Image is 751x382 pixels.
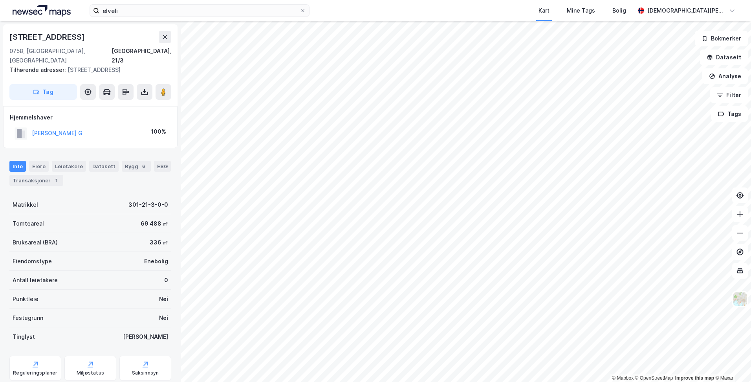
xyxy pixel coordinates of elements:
div: [DEMOGRAPHIC_DATA][PERSON_NAME] [647,6,726,15]
div: 0 [164,275,168,285]
input: Søk på adresse, matrikkel, gårdeiere, leietakere eller personer [99,5,300,17]
div: Punktleie [13,294,38,304]
div: Festegrunn [13,313,43,323]
div: Nei [159,313,168,323]
div: Eiendomstype [13,257,52,266]
div: 301-21-3-0-0 [128,200,168,209]
div: 69 488 ㎡ [141,219,168,228]
div: Mine Tags [567,6,595,15]
div: Transaksjoner [9,175,63,186]
div: [STREET_ADDRESS] [9,65,165,75]
div: Tomteareal [13,219,44,228]
div: Info [9,161,26,172]
div: Eiere [29,161,49,172]
img: Z [733,292,747,307]
div: Matrikkel [13,200,38,209]
a: Improve this map [675,375,714,381]
iframe: Chat Widget [712,344,751,382]
div: Antall leietakere [13,275,58,285]
div: Kart [539,6,550,15]
div: Bygg [122,161,151,172]
div: 336 ㎡ [150,238,168,247]
div: 100% [151,127,166,136]
button: Tags [711,106,748,122]
div: [STREET_ADDRESS] [9,31,86,43]
div: Nei [159,294,168,304]
div: [GEOGRAPHIC_DATA], 21/3 [112,46,171,65]
button: Tag [9,84,77,100]
div: ESG [154,161,171,172]
span: Tilhørende adresser: [9,66,68,73]
div: Saksinnsyn [132,370,159,376]
a: Mapbox [612,375,634,381]
a: OpenStreetMap [635,375,673,381]
div: [PERSON_NAME] [123,332,168,342]
img: logo.a4113a55bc3d86da70a041830d287a7e.svg [13,5,71,17]
div: Tinglyst [13,332,35,342]
div: Bolig [612,6,626,15]
div: Hjemmelshaver [10,113,171,122]
div: 6 [140,162,148,170]
div: 0758, [GEOGRAPHIC_DATA], [GEOGRAPHIC_DATA] [9,46,112,65]
div: Leietakere [52,161,86,172]
div: Datasett [89,161,119,172]
div: Bruksareal (BRA) [13,238,58,247]
button: Analyse [702,68,748,84]
div: Kontrollprogram for chat [712,344,751,382]
div: 1 [52,176,60,184]
div: Reguleringsplaner [13,370,57,376]
button: Filter [710,87,748,103]
div: Enebolig [144,257,168,266]
button: Bokmerker [695,31,748,46]
div: Miljøstatus [77,370,104,376]
button: Datasett [700,50,748,65]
